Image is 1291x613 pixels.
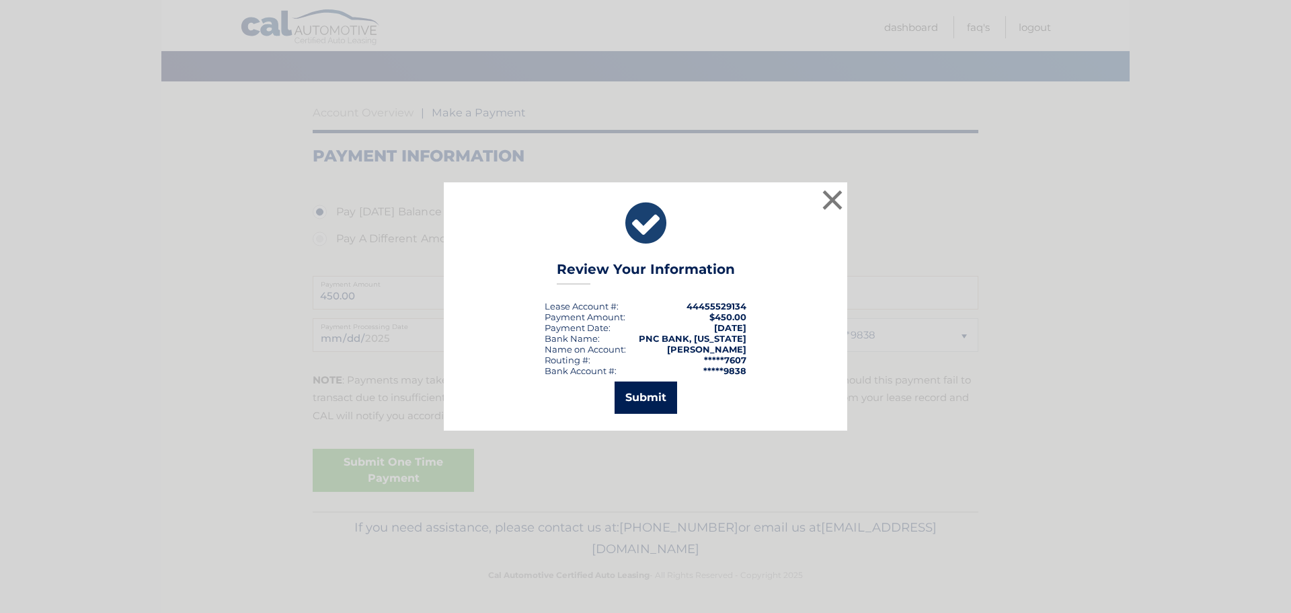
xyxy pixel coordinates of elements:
button: Submit [615,382,677,414]
div: Payment Amount: [545,312,625,322]
div: Bank Account #: [545,365,617,376]
strong: [PERSON_NAME] [667,344,746,355]
button: × [819,186,846,213]
h3: Review Your Information [557,261,735,285]
div: Routing #: [545,355,590,365]
div: Bank Name: [545,333,600,344]
div: Name on Account: [545,344,626,355]
div: : [545,322,611,333]
strong: PNC BANK, [US_STATE] [639,333,746,344]
span: [DATE] [714,322,746,333]
span: Payment Date [545,322,609,333]
span: $450.00 [709,312,746,322]
div: Lease Account #: [545,301,619,312]
strong: 44455529134 [687,301,746,312]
